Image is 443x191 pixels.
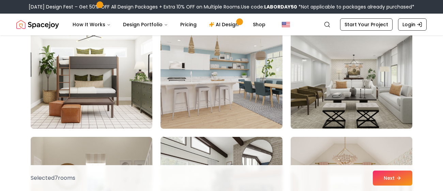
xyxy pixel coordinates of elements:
img: Room room-82 [31,20,152,129]
a: AI Design [203,18,246,31]
button: Next [373,171,412,186]
img: Room room-84 [291,20,412,129]
a: Shop [247,18,271,31]
a: Start Your Project [340,18,393,31]
img: Room room-83 [161,20,282,129]
nav: Main [67,18,271,31]
span: *Not applicable to packages already purchased* [297,3,414,10]
b: LABORDAY50 [264,3,297,10]
button: How It Works [67,18,116,31]
a: Login [398,18,427,31]
button: Design Portfolio [118,18,173,31]
a: Spacejoy [16,18,59,31]
p: Selected 7 room s [31,174,75,182]
div: [DATE] Design Fest – Get 50% OFF All Design Packages + Extra 10% OFF on Multiple Rooms. [29,3,414,10]
img: United States [282,20,290,29]
img: Spacejoy Logo [16,18,59,31]
span: Use code: [241,3,297,10]
nav: Global [16,14,427,35]
a: Pricing [175,18,202,31]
